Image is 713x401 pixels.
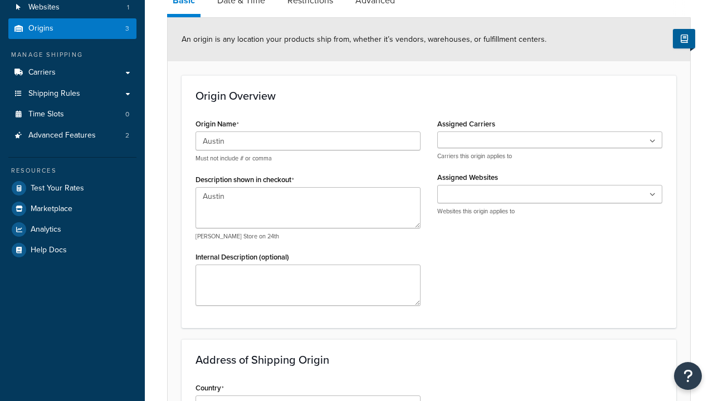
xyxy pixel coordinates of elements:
span: 0 [125,110,129,119]
label: Assigned Carriers [437,120,495,128]
span: Analytics [31,225,61,234]
span: 2 [125,131,129,140]
button: Open Resource Center [674,362,702,390]
p: [PERSON_NAME] Store on 24th [196,232,421,241]
label: Internal Description (optional) [196,253,289,261]
a: Test Your Rates [8,178,136,198]
label: Description shown in checkout [196,175,294,184]
div: Resources [8,166,136,175]
span: Origins [28,24,53,33]
label: Country [196,384,224,393]
li: Advanced Features [8,125,136,146]
span: Advanced Features [28,131,96,140]
a: Carriers [8,62,136,83]
p: Carriers this origin applies to [437,152,662,160]
div: Manage Shipping [8,50,136,60]
a: Marketplace [8,199,136,219]
span: Test Your Rates [31,184,84,193]
span: 3 [125,24,129,33]
span: Carriers [28,68,56,77]
a: Origins3 [8,18,136,39]
a: Analytics [8,219,136,239]
span: Help Docs [31,246,67,255]
a: Shipping Rules [8,84,136,104]
span: An origin is any location your products ship from, whether it’s vendors, warehouses, or fulfillme... [182,33,546,45]
p: Must not include # or comma [196,154,421,163]
span: Websites [28,3,60,12]
li: Time Slots [8,104,136,125]
h3: Address of Shipping Origin [196,354,662,366]
span: 1 [127,3,129,12]
span: Time Slots [28,110,64,119]
a: Help Docs [8,240,136,260]
label: Origin Name [196,120,239,129]
a: Advanced Features2 [8,125,136,146]
li: Origins [8,18,136,39]
span: Shipping Rules [28,89,80,99]
button: Show Help Docs [673,29,695,48]
h3: Origin Overview [196,90,662,102]
span: Marketplace [31,204,72,214]
label: Assigned Websites [437,173,498,182]
p: Websites this origin applies to [437,207,662,216]
a: Time Slots0 [8,104,136,125]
